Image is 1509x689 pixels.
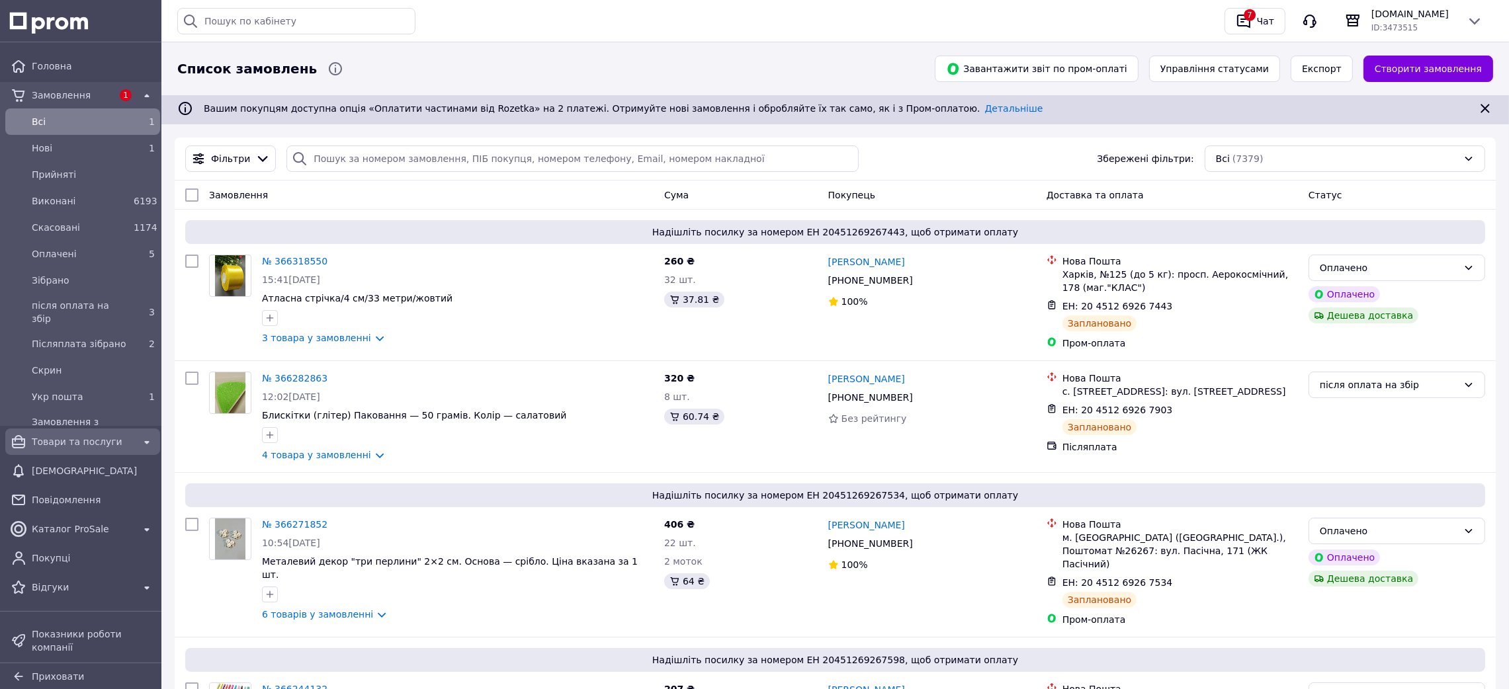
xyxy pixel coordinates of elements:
[826,534,916,553] div: [PHONE_NUMBER]
[32,142,128,155] span: Нові
[262,450,371,460] a: 4 товара у замовленні
[262,391,320,402] span: 12:02[DATE]
[177,60,317,79] span: Список замовлень
[32,522,134,536] span: Каталог ProSale
[32,551,155,565] span: Покупці
[1062,385,1298,398] div: с. [STREET_ADDRESS]: вул. [STREET_ADDRESS]
[1363,56,1493,82] a: Створити замовлення
[1062,440,1298,454] div: Післяплата
[1062,301,1173,311] span: ЕН: 20 4512 6926 7443
[1309,190,1342,200] span: Статус
[32,628,155,654] span: Показники роботи компанії
[1062,268,1298,294] div: Харків, №125 (до 5 кг): просп. Аерокосмічний, 178 (маг."КЛАС")
[1225,8,1285,34] button: 7Чат
[209,518,251,560] a: Фото товару
[120,89,132,101] span: 1
[32,671,84,682] span: Приховати
[1309,307,1418,323] div: Дешева доставка
[664,538,696,548] span: 22 шт.
[1309,571,1418,587] div: Дешева доставка
[204,103,1043,114] span: Вашим покупцям доступна опція «Оплатити частинами від Rozetka» на 2 платежі. Отримуйте нові замов...
[149,143,155,153] span: 1
[828,190,875,200] span: Покупець
[149,307,155,317] span: 3
[32,464,155,477] span: [DEMOGRAPHIC_DATA]
[215,518,246,559] img: Фото товару
[191,489,1480,502] span: Надішліть посилку за номером ЕН 20451269267534, щоб отримати оплату
[1062,337,1298,350] div: Пром-оплата
[191,225,1480,239] span: Надішліть посилку за номером ЕН 20451269267443, щоб отримати оплату
[177,8,415,34] input: Пошук по кабінету
[841,559,868,570] span: 100%
[664,556,703,567] span: 2 моток
[32,435,134,448] span: Товари та послуги
[664,373,695,384] span: 320 ₴
[1062,531,1298,571] div: м. [GEOGRAPHIC_DATA] ([GEOGRAPHIC_DATA].), Поштомат №26267: вул. Пасічна, 171 (ЖК Пасічний)
[664,274,696,285] span: 32 шт.
[1254,11,1277,31] div: Чат
[32,247,128,261] span: Оплачені
[826,388,916,407] div: [PHONE_NUMBER]
[32,115,128,128] span: Всi
[1062,577,1173,588] span: ЕН: 20 4512 6926 7534
[32,493,155,507] span: Повідомлення
[1371,7,1456,20] span: [DOMAIN_NAME]
[1047,190,1144,200] span: Доставка та оплата
[134,196,157,206] span: 6193
[664,190,689,200] span: Cума
[1309,549,1380,565] div: Оплачено
[1062,518,1298,531] div: Нова Пошта
[1320,261,1458,275] div: Оплачено
[664,409,724,425] div: 60.74 ₴
[1216,152,1230,165] span: Всі
[215,372,246,413] img: Фото товару
[664,391,690,402] span: 8 шт.
[1062,255,1298,268] div: Нова Пошта
[262,410,566,421] a: Блискітки (глітер) Паковання — 50 грамів. Колір — салатовий
[1062,315,1137,331] div: Заплановано
[32,581,134,594] span: Відгуки
[262,609,373,620] a: 6 товарів у замовленні
[1062,613,1298,626] div: Пром-оплата
[32,60,155,73] span: Головна
[1291,56,1353,82] button: Експорт
[32,364,155,377] span: Скрин
[149,116,155,127] span: 1
[828,372,905,385] a: [PERSON_NAME]
[1149,56,1280,82] button: Управління статусами
[209,190,268,200] span: Замовлення
[826,271,916,290] div: [PHONE_NUMBER]
[262,519,327,530] a: № 366271852
[1309,286,1380,302] div: Оплачено
[32,89,112,102] span: Замовлення
[211,152,250,165] span: Фільтри
[985,103,1043,114] a: Детальніше
[191,653,1480,667] span: Надішліть посилку за номером ЕН 20451269267598, щоб отримати оплату
[149,339,155,349] span: 2
[32,194,128,208] span: Виконані
[32,415,155,442] span: Замовлення з [PERSON_NAME]
[841,296,868,307] span: 100%
[1062,405,1173,415] span: ЕН: 20 4512 6926 7903
[828,255,905,268] a: [PERSON_NAME]
[1320,524,1458,538] div: Оплачено
[1232,153,1264,164] span: (7379)
[262,293,453,304] a: Атласна стрічка/4 см/33 метри/жовтий
[262,274,320,285] span: 15:41[DATE]
[828,518,905,532] a: [PERSON_NAME]
[32,168,155,181] span: Прийняті
[32,274,155,287] span: Зібрано
[664,256,695,266] span: 260 ₴
[262,538,320,548] span: 10:54[DATE]
[149,249,155,259] span: 5
[262,373,327,384] a: № 366282863
[32,299,128,325] span: після оплата на збір
[1371,23,1418,32] span: ID: 3473515
[262,556,638,580] a: Металевий декор "три перлини" 2×2 см. Основа — срібло. Ціна вказана за 1 шт.
[32,337,128,350] span: Післяплата зібрано
[1062,592,1137,608] div: Заплановано
[32,390,128,403] span: Укр пошта
[209,372,251,414] a: Фото товару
